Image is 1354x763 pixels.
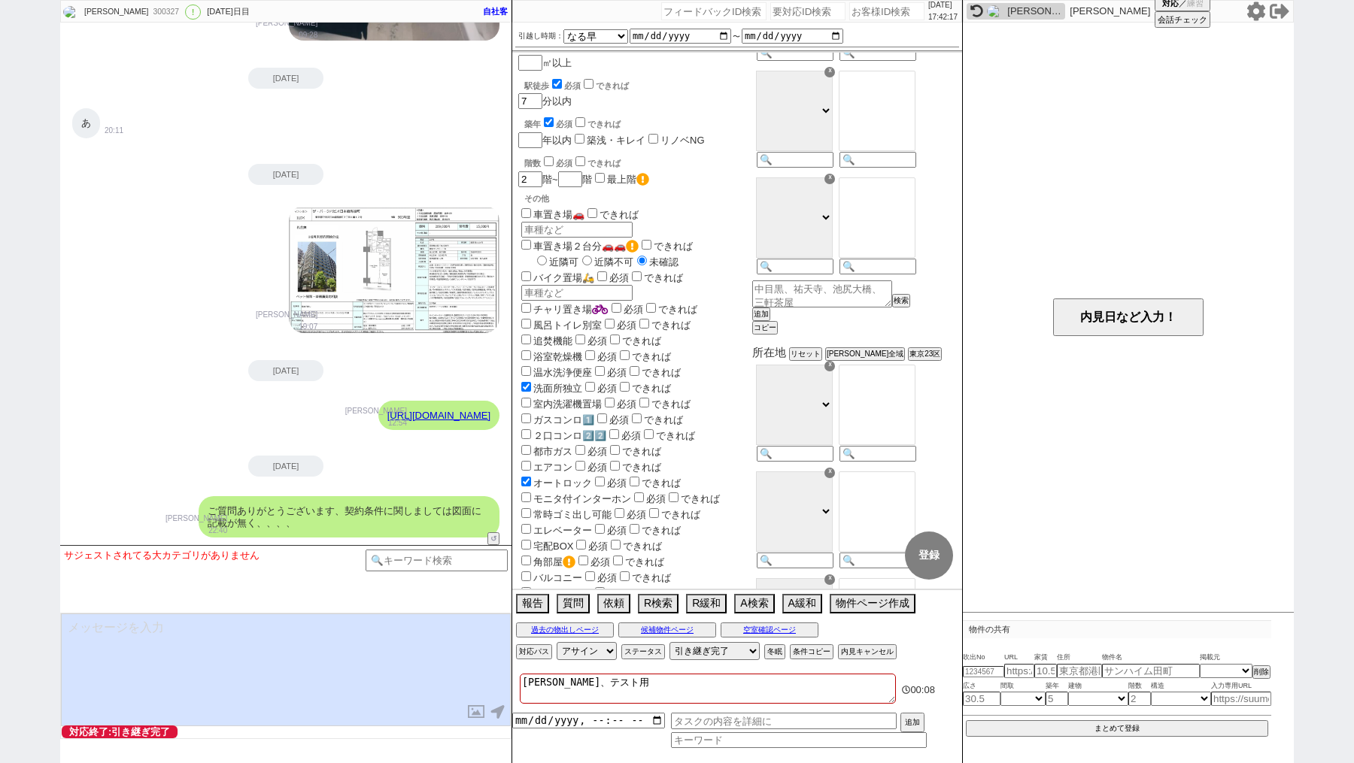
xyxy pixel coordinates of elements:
label: フローリング [518,588,592,599]
input: できれば [642,240,651,250]
input: 車置き場🚗 [521,208,531,218]
label: 角部屋 [518,556,575,568]
input: できれば [646,303,656,313]
span: 必須 [587,462,607,473]
button: A検索 [734,594,774,613]
label: できれば [608,540,662,552]
button: [PERSON_NAME]全域 [825,347,905,361]
span: 対応終了:引き継ぎ完了 [62,725,178,738]
button: 対応パス [516,644,552,659]
input: できれば [630,477,639,486]
label: できれば [607,335,661,347]
button: A緩和 [782,594,822,613]
input: できれば [575,156,585,166]
span: 必須 [627,509,646,520]
input: 近隣不可 [582,256,592,265]
label: リノベNG [660,135,705,146]
div: ☓ [824,361,835,371]
input: 常時ゴミ出し可能 [521,508,531,518]
button: R緩和 [686,594,727,613]
div: ☓ [824,574,835,585]
label: できれば [646,509,700,520]
button: コピー [752,321,778,335]
label: 近隣不可 [578,256,633,268]
span: 築年 [1046,680,1068,692]
button: 依頼 [597,594,630,613]
input: できれば [587,208,597,218]
input: エレベーター [521,524,531,534]
input: できれば [610,335,620,344]
label: 近隣可 [533,256,578,268]
input: できれば [632,413,642,423]
button: 東京23区 [908,347,942,361]
span: 構造 [1151,680,1211,692]
button: 空室確認ページ [721,622,818,637]
div: 階~ 階 [518,171,749,187]
img: 0hiPG6ZidzNn9qTyHRzbNIABofNRVJPm9tRS5_SVwcbRtffHAgTi99Sg1NO0hSfXUqQ30tHFpNP0lmXEEZdBnKS21_aEhTfXU... [987,5,1003,17]
label: できれば [627,477,681,489]
input: できれば [644,429,654,439]
span: 必須 [621,430,641,441]
span: 吹出No [963,652,1004,664]
div: あ [72,108,100,138]
input: できれば [669,492,679,502]
input: 🔍 [839,152,916,168]
input: 室内洗濯機置場 [521,398,531,407]
label: 〜 [733,32,740,41]
img: 4f792cce-e964-4ce7-bab7-af0418c48de9.jpg [289,206,499,333]
input: 🔍 [839,553,916,568]
button: 検索 [892,294,910,307]
label: 洗面所独立 [518,383,582,394]
button: 追加 [900,713,924,732]
div: 分以内 [518,77,749,109]
label: ２口コンロ2️⃣2️⃣ [518,430,606,441]
span: 必須 [597,383,617,394]
p: 12:54 [345,417,407,429]
span: 物件名 [1102,652,1200,664]
input: モニタ付インターホン [521,492,531,502]
input: 浴室乾燥機 [521,350,531,360]
input: できれば [632,271,642,281]
a: [URL][DOMAIN_NAME] [387,410,490,421]
p: 17:42:17 [928,11,958,23]
span: 必須 [597,351,617,362]
input: 1234567 [963,666,1004,677]
div: [DATE] [248,360,323,381]
label: できれば [607,446,661,457]
p: 09:28 [256,29,317,41]
input: 2 [1128,692,1151,706]
input: 🔍 [757,152,833,168]
label: 常時ゴミ出し可能 [518,509,612,520]
div: [DATE] [248,164,323,185]
input: 車種など [521,222,633,238]
img: 0hiPG6ZidzNn9qTyHRzbNIABofNRVJPm9tRS5_SVwcbRtffHAgTi99Sg1NO0hSfXUqQ30tHFpNP0lmXEEZdBnKS21_aEhTfXU... [63,6,80,18]
input: 🔍 [757,259,833,274]
span: 必須 [590,556,610,568]
input: タスクの内容を詳細に [671,713,897,729]
label: できれば [607,462,661,473]
input: エアコン [521,461,531,471]
label: バルコニー [518,572,582,583]
label: できれば [592,588,646,599]
div: 自社客 [483,6,508,18]
input: https://suumo.jp/chintai/jnc_000022489271 [1004,664,1034,678]
input: できれば [620,350,630,360]
span: 広さ [963,680,1000,692]
label: 車置き場🚗 [518,209,584,220]
input: 東京都港区海岸３ [1057,664,1102,678]
label: できれば [666,493,720,504]
p: [PERSON_NAME] [345,405,407,417]
label: 温水洗浄便座 [518,367,592,378]
label: できれば [636,398,691,410]
span: 必須 [617,398,636,410]
input: 洗面所独立 [521,382,531,392]
input: 近隣可 [537,256,547,265]
button: 条件コピー [790,644,833,659]
div: サジェストされてる大カテゴリがありません [64,550,366,562]
p: その他 [524,193,749,204]
label: できれば [629,272,683,283]
label: モニタ付インターホン [518,493,631,504]
p: [PERSON_NAME] [256,309,317,321]
span: 必須 [617,319,636,331]
input: 🔍キーワード検索 [366,550,508,571]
